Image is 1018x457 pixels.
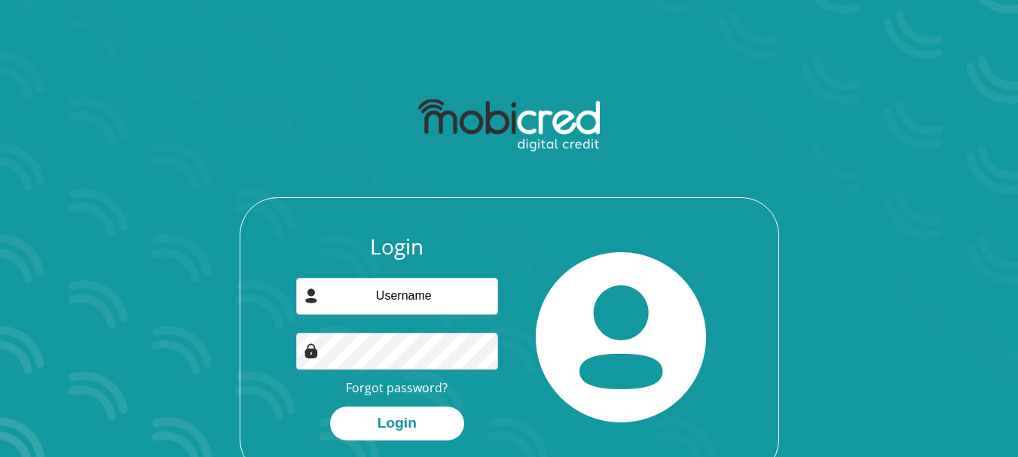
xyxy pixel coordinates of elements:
img: user-icon image [304,288,319,303]
button: Login [330,407,464,440]
img: mobicred logo [418,99,600,152]
img: Image [304,343,319,358]
input: Username [296,278,498,315]
a: Forgot password? [346,379,448,396]
h3: Login [296,234,498,260]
